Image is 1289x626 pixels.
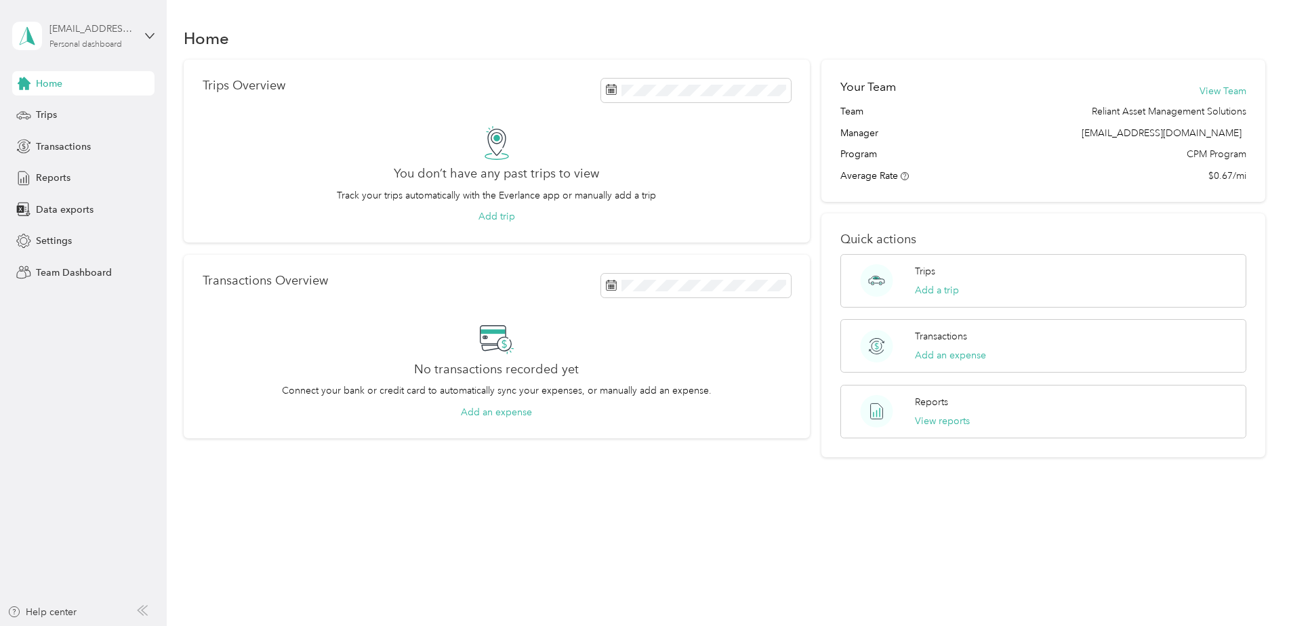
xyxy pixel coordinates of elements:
span: Reports [36,171,70,185]
p: Trips Overview [203,79,285,93]
span: Team Dashboard [36,266,112,280]
span: Settings [36,234,72,248]
iframe: Everlance-gr Chat Button Frame [1213,550,1289,626]
p: Reports [915,395,948,409]
button: View Team [1200,84,1246,98]
p: Track your trips automatically with the Everlance app or manually add a trip [337,188,656,203]
h2: No transactions recorded yet [414,362,579,377]
p: Connect your bank or credit card to automatically sync your expenses, or manually add an expense. [282,383,712,398]
h2: Your Team [840,79,896,96]
span: Reliant Asset Management Solutions [1092,104,1246,119]
span: Manager [840,126,878,140]
span: Average Rate [840,170,898,182]
span: [EMAIL_ADDRESS][DOMAIN_NAME] [1082,127,1242,139]
div: Personal dashboard [49,41,122,49]
button: Add a trip [915,283,959,297]
button: Add trip [478,209,515,224]
span: Program [840,147,877,161]
span: Data exports [36,203,94,217]
button: View reports [915,414,970,428]
span: CPM Program [1187,147,1246,161]
h1: Home [184,31,229,45]
p: Transactions Overview [203,274,328,288]
p: Quick actions [840,232,1246,247]
h2: You don’t have any past trips to view [394,167,599,181]
button: Help center [7,605,77,619]
span: $0.67/mi [1208,169,1246,183]
span: Team [840,104,863,119]
button: Add an expense [461,405,532,419]
span: Transactions [36,140,91,154]
div: [EMAIL_ADDRESS][DOMAIN_NAME] [49,22,134,36]
span: Trips [36,108,57,122]
span: Home [36,77,62,91]
p: Transactions [915,329,967,343]
p: Trips [915,264,935,278]
button: Add an expense [915,348,986,362]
